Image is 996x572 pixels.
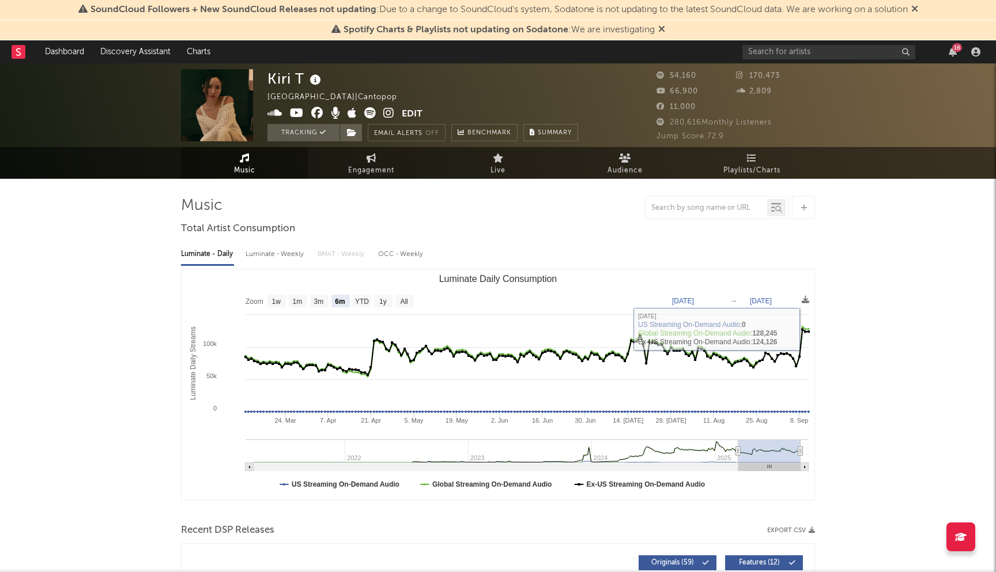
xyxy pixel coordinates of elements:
text: 11. Aug [703,417,725,424]
svg: Luminate Daily Consumption [182,269,814,500]
div: Kiri T [267,69,324,88]
text: 6m [335,298,345,306]
div: OCC - Weekly [378,244,424,264]
div: Luminate - Weekly [246,244,306,264]
text: 21. Apr [361,417,381,424]
text: 16. Jun [532,417,553,424]
text: Luminate Daily Streams [189,326,197,400]
a: Engagement [308,147,435,179]
span: 280,616 Monthly Listeners [657,119,772,126]
text: Luminate Daily Consumption [439,274,557,284]
text: 50k [206,372,217,379]
button: Email AlertsOff [368,124,446,141]
span: Jump Score: 72.9 [657,133,724,140]
span: 170,473 [736,72,780,80]
input: Search for artists [742,45,915,59]
button: Export CSV [767,527,815,534]
text: Zoom [246,298,263,306]
span: 11,000 [657,103,696,111]
div: Luminate - Daily [181,244,234,264]
text: 1w [272,298,281,306]
span: Live [491,164,505,178]
button: Originals(59) [639,555,716,570]
span: SoundCloud Followers + New SoundCloud Releases not updating [90,5,376,14]
button: Summary [523,124,578,141]
span: Total Artist Consumption [181,222,295,236]
span: Recent DSP Releases [181,524,274,537]
text: US Streaming On-Demand Audio [292,480,399,488]
em: Off [425,130,439,137]
button: Edit [402,107,422,122]
span: Audience [608,164,643,178]
span: Originals ( 59 ) [646,559,699,566]
text: Global Streaming On-Demand Audio [432,480,552,488]
a: Charts [179,40,218,63]
a: Discovery Assistant [92,40,179,63]
text: 25. Aug [746,417,767,424]
text: 2. Jun [491,417,508,424]
text: YTD [355,298,369,306]
text: 1y [379,298,387,306]
a: Playlists/Charts [688,147,815,179]
text: 3m [314,298,324,306]
text: 7. Apr [320,417,337,424]
text: [DATE] [750,297,772,305]
span: : We are investigating [344,25,655,35]
span: Features ( 12 ) [733,559,786,566]
button: Tracking [267,124,339,141]
a: Dashboard [37,40,92,63]
span: Dismiss [911,5,918,14]
text: 14. [DATE] [613,417,643,424]
a: Music [181,147,308,179]
text: 30. Jun [575,417,595,424]
span: : Due to a change to SoundCloud's system, Sodatone is not updating to the latest SoundCloud data.... [90,5,908,14]
text: 0 [213,405,217,412]
span: 66,900 [657,88,698,95]
span: Dismiss [658,25,665,35]
text: → [730,297,737,305]
button: 16 [949,47,957,57]
a: Benchmark [451,124,518,141]
div: [GEOGRAPHIC_DATA] | Cantopop [267,91,410,104]
text: 28. [DATE] [656,417,686,424]
span: Music [234,164,255,178]
text: 8. Sep [790,417,809,424]
span: Summary [538,130,572,136]
text: 1m [293,298,303,306]
text: [DATE] [672,297,694,305]
span: 2,809 [736,88,772,95]
text: 24. Mar [274,417,296,424]
input: Search by song name or URL [646,204,767,213]
button: Features(12) [725,555,803,570]
a: Audience [561,147,688,179]
span: Benchmark [467,126,511,140]
text: 100k [203,340,217,347]
text: 5. May [405,417,424,424]
span: Playlists/Charts [723,164,780,178]
span: Spotify Charts & Playlists not updating on Sodatone [344,25,568,35]
a: Live [435,147,561,179]
text: Ex-US Streaming On-Demand Audio [587,480,705,488]
text: 19. May [446,417,469,424]
text: All [400,298,408,306]
span: Engagement [348,164,394,178]
div: 16 [952,43,962,52]
span: 54,160 [657,72,696,80]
